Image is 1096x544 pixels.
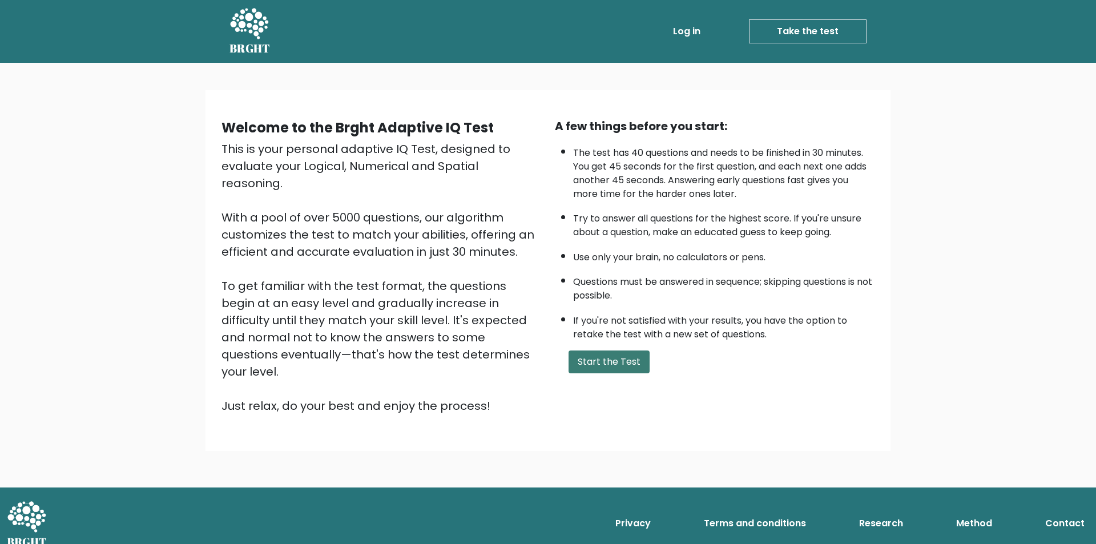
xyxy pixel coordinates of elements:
[1041,512,1089,535] a: Contact
[749,19,867,43] a: Take the test
[555,118,875,135] div: A few things before you start:
[611,512,655,535] a: Privacy
[952,512,997,535] a: Method
[668,20,705,43] a: Log in
[573,206,875,239] li: Try to answer all questions for the highest score. If you're unsure about a question, make an edu...
[221,140,541,414] div: This is your personal adaptive IQ Test, designed to evaluate your Logical, Numerical and Spatial ...
[221,118,494,137] b: Welcome to the Brght Adaptive IQ Test
[855,512,908,535] a: Research
[699,512,811,535] a: Terms and conditions
[573,140,875,201] li: The test has 40 questions and needs to be finished in 30 minutes. You get 45 seconds for the firs...
[229,5,271,58] a: BRGHT
[569,350,650,373] button: Start the Test
[229,42,271,55] h5: BRGHT
[573,269,875,303] li: Questions must be answered in sequence; skipping questions is not possible.
[573,308,875,341] li: If you're not satisfied with your results, you have the option to retake the test with a new set ...
[573,245,875,264] li: Use only your brain, no calculators or pens.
